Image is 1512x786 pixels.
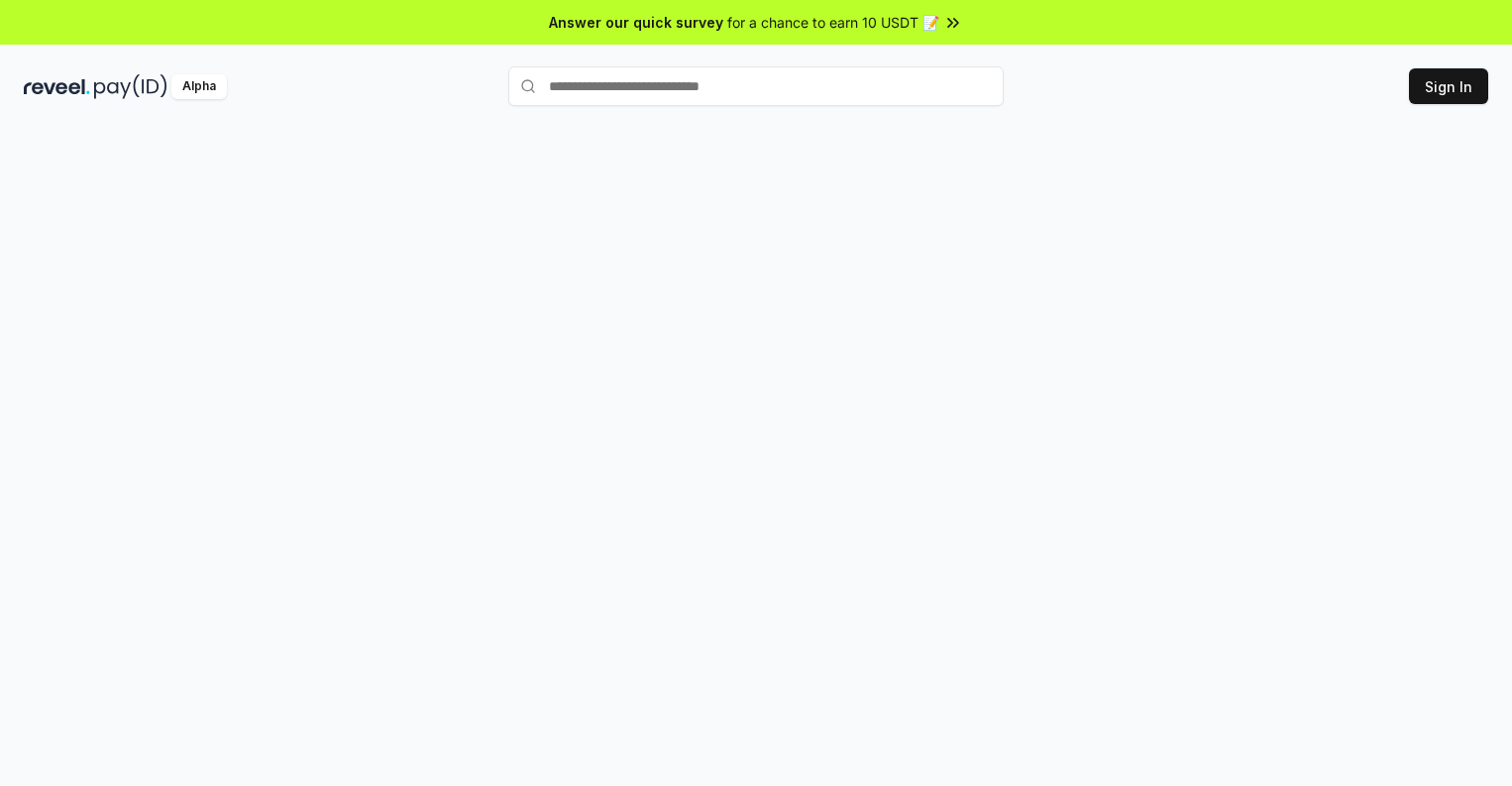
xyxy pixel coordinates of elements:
[549,12,723,33] span: Answer our quick survey
[1409,68,1488,104] button: Sign In
[727,12,939,33] span: for a chance to earn 10 USDT 📝
[94,74,167,99] img: pay_id
[171,74,227,99] div: Alpha
[24,74,90,99] img: reveel_dark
